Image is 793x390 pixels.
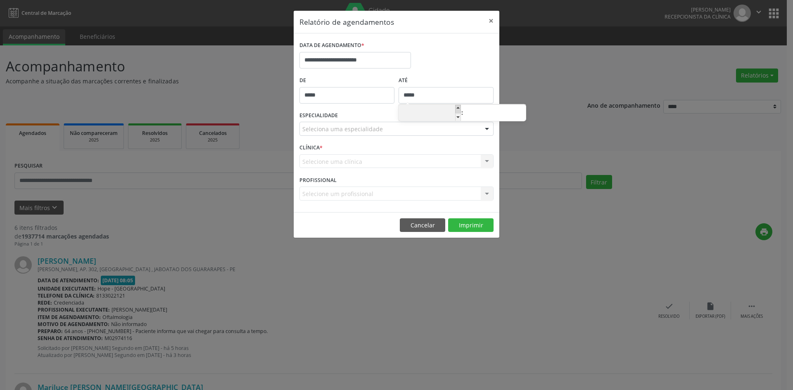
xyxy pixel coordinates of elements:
[463,105,526,122] input: Minute
[448,218,494,232] button: Imprimir
[299,174,337,187] label: PROFISSIONAL
[400,218,445,232] button: Cancelar
[299,17,394,27] h5: Relatório de agendamentos
[399,74,494,87] label: ATÉ
[299,74,394,87] label: De
[299,39,364,52] label: DATA DE AGENDAMENTO
[483,11,499,31] button: Close
[461,104,463,121] span: :
[399,105,461,122] input: Hour
[299,142,323,154] label: CLÍNICA
[302,125,383,133] span: Seleciona uma especialidade
[299,109,338,122] label: ESPECIALIDADE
